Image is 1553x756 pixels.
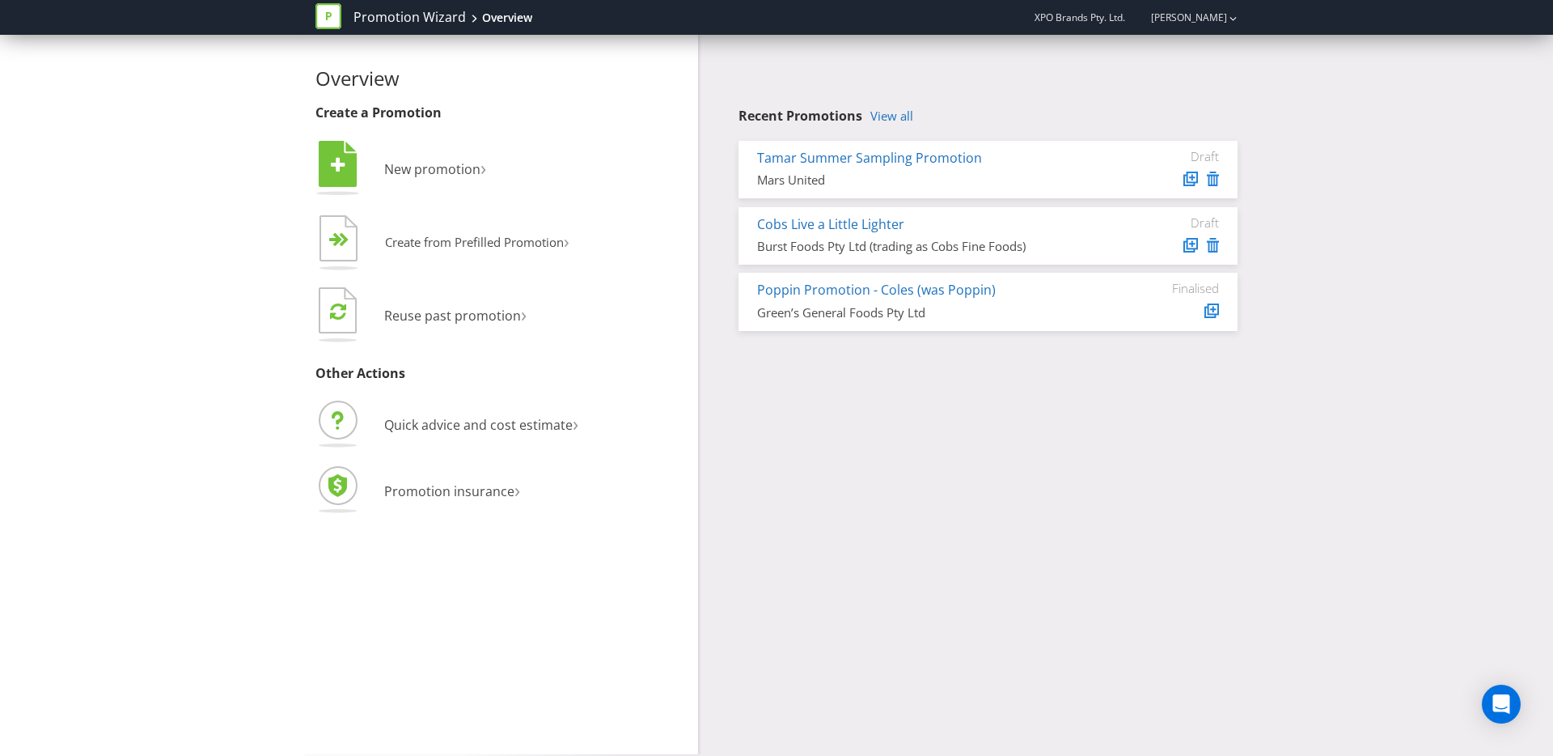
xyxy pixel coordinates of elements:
h3: Create a Promotion [315,106,686,121]
span: Recent Promotions [738,107,862,125]
a: Promotion Wizard [353,8,466,27]
span: Create from Prefilled Promotion [385,234,564,250]
div: Draft [1122,215,1219,230]
span: XPO Brands Pty. Ltd. [1035,11,1125,24]
a: Poppin Promotion - Coles (was Poppin) [757,281,996,299]
button: Create from Prefilled Promotion› [315,211,570,276]
div: Burst Foods Pty Ltd (trading as Cobs Fine Foods) [757,238,1098,255]
span: › [514,476,520,503]
span: Promotion insurance [384,482,514,500]
span: › [573,410,578,436]
tspan:  [339,232,349,248]
div: Mars United [757,172,1098,189]
tspan:  [331,156,345,174]
a: View all [870,109,913,123]
a: Promotion insurance› [315,482,520,500]
span: Reuse past promotion [384,307,521,325]
span: Quick advice and cost estimate [384,416,573,434]
div: Open Intercom Messenger [1482,685,1521,724]
span: › [521,300,527,327]
div: Draft [1122,149,1219,164]
a: Cobs Live a Little Lighter [757,215,904,233]
span: New promotion [384,160,480,178]
div: Green’s General Foods Pty Ltd [757,304,1098,321]
a: [PERSON_NAME] [1135,11,1227,24]
a: Quick advice and cost estimate› [315,416,578,434]
a: Tamar Summer Sampling Promotion [757,149,982,167]
span: › [480,154,486,181]
div: Overview [482,10,532,26]
h3: Other Actions [315,367,686,381]
div: Finalised [1122,281,1219,295]
tspan:  [330,302,346,321]
span: › [564,228,569,253]
h2: Overview [315,68,686,89]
